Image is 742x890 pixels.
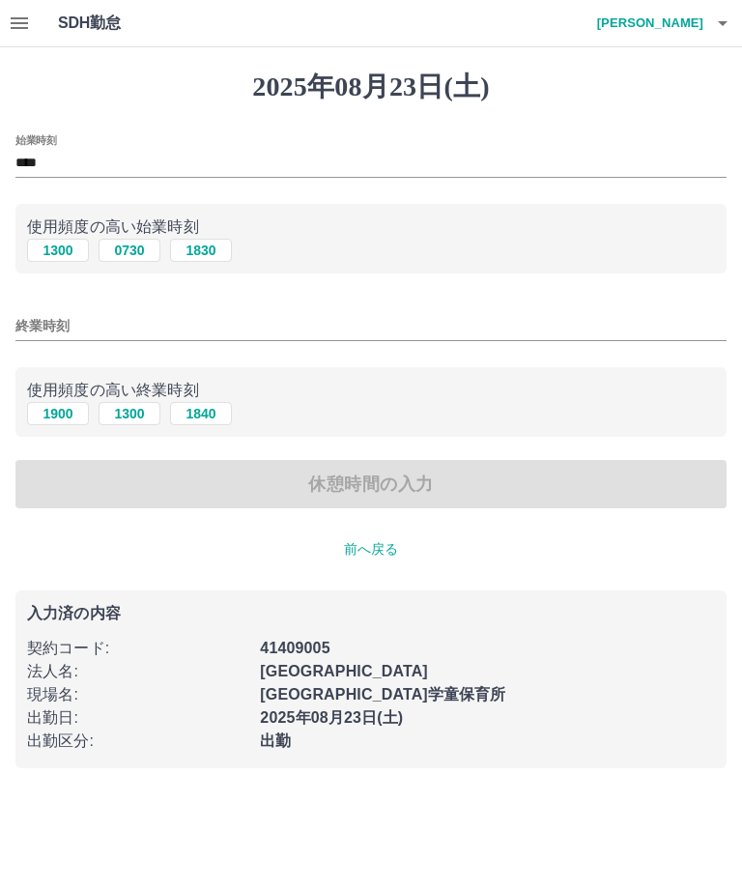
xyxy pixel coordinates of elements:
button: 1900 [27,402,89,425]
p: 入力済の内容 [27,606,715,621]
p: 使用頻度の高い終業時刻 [27,379,715,402]
button: 1830 [170,239,232,262]
b: 2025年08月23日(土) [260,709,403,726]
p: 法人名 : [27,660,248,683]
b: [GEOGRAPHIC_DATA]学童保育所 [260,686,505,703]
label: 始業時刻 [15,132,56,147]
p: 前へ戻る [15,539,727,560]
button: 1300 [27,239,89,262]
p: 契約コード : [27,637,248,660]
p: 現場名 : [27,683,248,706]
h1: 2025年08月23日(土) [15,71,727,103]
p: 出勤日 : [27,706,248,730]
p: 使用頻度の高い始業時刻 [27,215,715,239]
b: 41409005 [260,640,329,656]
b: [GEOGRAPHIC_DATA] [260,663,428,679]
button: 1840 [170,402,232,425]
b: 出勤 [260,732,291,749]
button: 0730 [99,239,160,262]
button: 1300 [99,402,160,425]
p: 出勤区分 : [27,730,248,753]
